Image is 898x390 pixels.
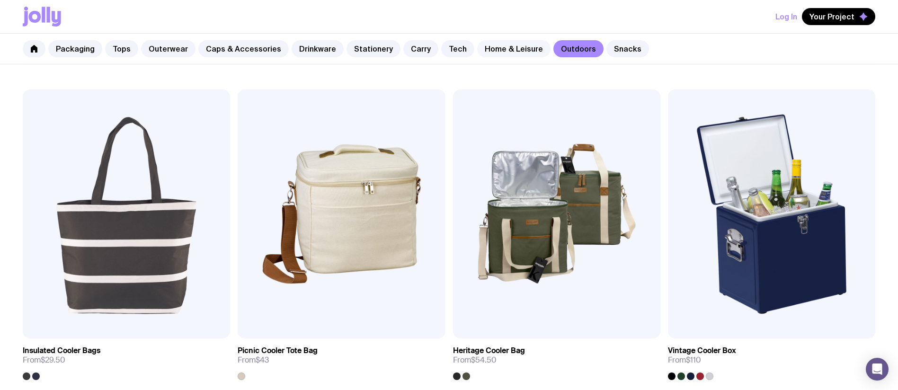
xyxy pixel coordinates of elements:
div: Open Intercom Messenger [866,358,889,381]
a: Heritage Cooler BagFrom$54.50 [453,338,660,380]
h3: Insulated Cooler Bags [23,346,100,355]
h3: Heritage Cooler Bag [453,346,525,355]
span: From [238,355,269,365]
a: Vintage Cooler BoxFrom$110 [668,338,875,380]
a: Tech [441,40,474,57]
a: Caps & Accessories [198,40,289,57]
h3: Picnic Cooler Tote Bag [238,346,318,355]
a: Drinkware [292,40,344,57]
span: From [453,355,497,365]
button: Log In [775,8,797,25]
a: Carry [403,40,438,57]
a: Tops [105,40,138,57]
span: From [668,355,701,365]
a: Picnic Cooler Tote BagFrom$43 [238,338,445,380]
span: From [23,355,65,365]
a: Outdoors [553,40,604,57]
span: $29.50 [41,355,65,365]
a: Stationery [347,40,400,57]
a: Snacks [606,40,649,57]
span: $110 [686,355,701,365]
a: Insulated Cooler BagsFrom$29.50 [23,338,230,380]
a: Home & Leisure [477,40,551,57]
h3: Vintage Cooler Box [668,346,736,355]
span: $43 [256,355,269,365]
a: Packaging [48,40,102,57]
span: Your Project [809,12,854,21]
a: Outerwear [141,40,196,57]
button: Your Project [802,8,875,25]
span: $54.50 [471,355,497,365]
